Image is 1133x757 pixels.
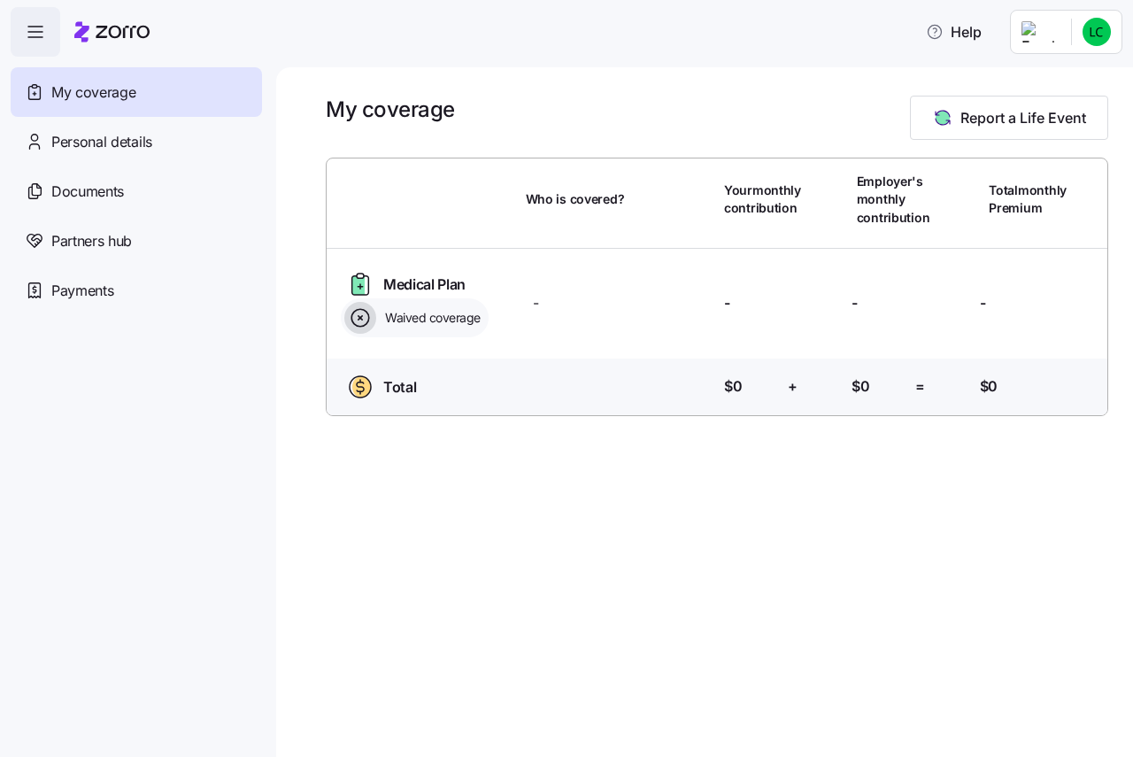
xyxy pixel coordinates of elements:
[852,292,858,314] span: -
[912,14,996,50] button: Help
[533,292,539,314] span: -
[857,173,930,227] span: Employer's monthly contribution
[989,182,1067,218] span: Total monthly Premium
[51,230,132,252] span: Partners hub
[724,375,742,398] span: $0
[380,309,481,327] span: Waived coverage
[51,280,113,302] span: Payments
[1083,18,1111,46] img: 97c90cac9ca3912185bb0cdc8374a5e6
[11,166,262,216] a: Documents
[326,96,455,123] h1: My coverage
[915,375,925,398] span: =
[526,190,625,208] span: Who is covered?
[910,96,1108,140] button: Report a Life Event
[724,292,730,314] span: -
[51,81,135,104] span: My coverage
[11,67,262,117] a: My coverage
[980,375,998,398] span: $0
[960,107,1086,128] span: Report a Life Event
[51,131,152,153] span: Personal details
[383,274,466,296] span: Medical Plan
[11,216,262,266] a: Partners hub
[51,181,124,203] span: Documents
[383,376,416,398] span: Total
[788,375,798,398] span: +
[980,292,986,314] span: -
[926,21,982,42] span: Help
[11,266,262,315] a: Payments
[11,117,262,166] a: Personal details
[724,182,801,218] span: Your monthly contribution
[1021,21,1057,42] img: Employer logo
[852,375,869,398] span: $0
